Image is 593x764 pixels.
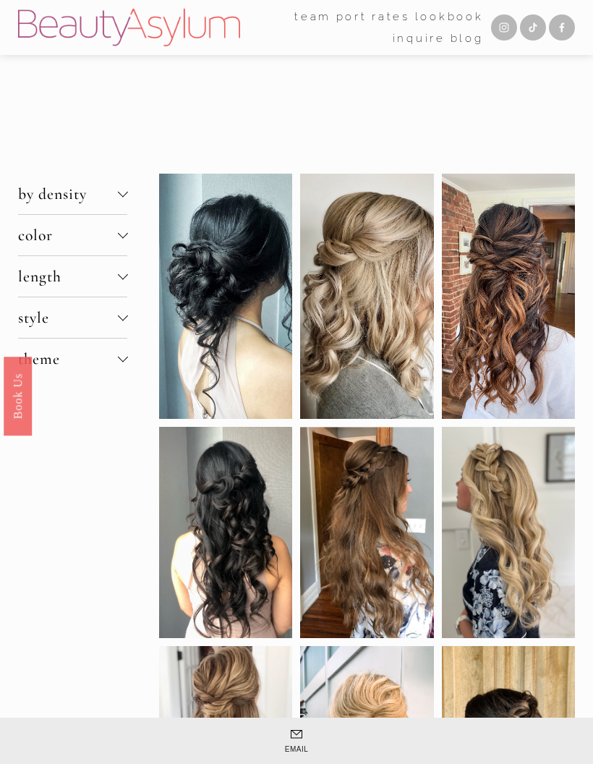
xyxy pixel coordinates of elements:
[18,215,128,255] button: color
[294,6,331,27] a: folder dropdown
[520,14,546,41] a: TikTok
[549,14,575,41] a: Facebook
[451,27,484,49] a: Blog
[18,226,118,245] span: color
[18,349,118,368] span: theme
[4,357,32,436] a: Book Us
[336,6,367,27] a: port
[415,6,484,27] a: Lookbook
[18,174,128,214] button: by density
[18,184,118,203] span: by density
[226,729,367,753] a: Email
[393,27,445,49] a: Inquire
[18,308,118,327] span: style
[18,339,128,379] button: theme
[294,7,331,27] span: team
[18,297,128,338] button: style
[226,746,367,753] span: Email
[18,267,118,286] span: length
[372,6,410,27] a: Rates
[18,9,240,46] img: Beauty Asylum | Bridal Hair &amp; Makeup Charlotte &amp; Atlanta
[18,256,128,297] button: length
[491,14,517,41] a: Instagram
